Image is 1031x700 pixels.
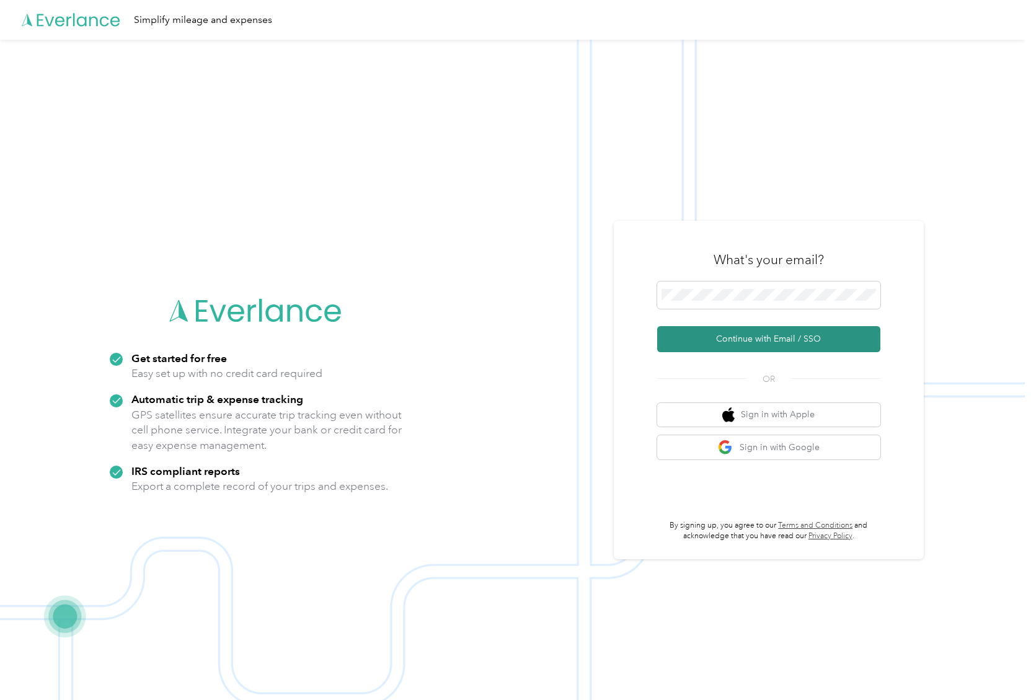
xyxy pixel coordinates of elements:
button: Continue with Email / SSO [657,326,880,352]
a: Terms and Conditions [778,521,852,530]
p: Easy set up with no credit card required [131,366,322,381]
img: apple logo [722,407,735,423]
p: By signing up, you agree to our and acknowledge that you have read our . [657,520,880,542]
p: GPS satellites ensure accurate trip tracking even without cell phone service. Integrate your bank... [131,407,402,453]
button: apple logoSign in with Apple [657,403,880,427]
img: google logo [718,440,733,455]
strong: Get started for free [131,352,227,365]
button: google logoSign in with Google [657,435,880,459]
span: OR [747,373,790,386]
h3: What's your email? [714,251,824,268]
p: Export a complete record of your trips and expenses. [131,479,388,494]
strong: Automatic trip & expense tracking [131,392,303,405]
div: Simplify mileage and expenses [134,12,272,28]
a: Privacy Policy [808,531,852,541]
strong: IRS compliant reports [131,464,240,477]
